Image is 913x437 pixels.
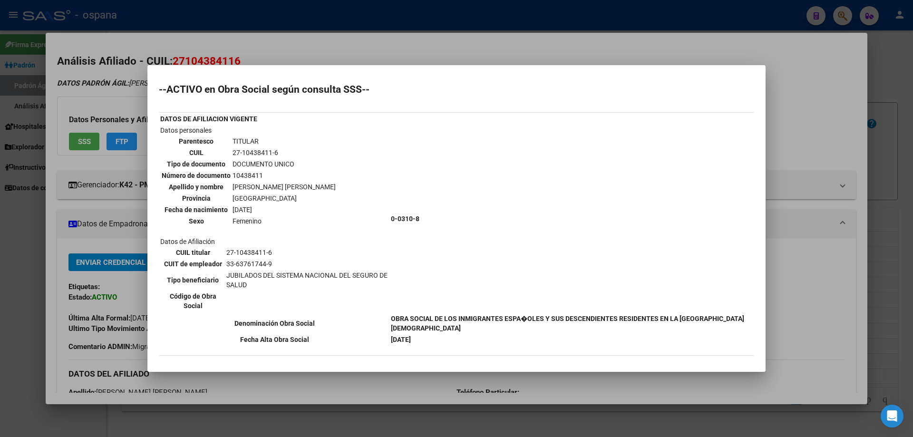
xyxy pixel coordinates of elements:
[232,159,336,169] td: DOCUMENTO UNICO
[161,204,231,215] th: Fecha de nacimiento
[161,216,231,226] th: Sexo
[232,170,336,181] td: 10438411
[391,215,419,223] b: 0-0310-8
[232,204,336,215] td: [DATE]
[232,147,336,158] td: 27-10438411-6
[159,85,754,94] h2: --ACTIVO en Obra Social según consulta SSS--
[161,147,231,158] th: CUIL
[161,193,231,204] th: Provincia
[391,315,744,332] b: OBRA SOCIAL DE LOS INMIGRANTES ESPA�OLES Y SUS DESCENDIENTES RESIDENTES EN LA [GEOGRAPHIC_DATA][D...
[161,247,225,258] th: CUIL titular
[232,136,336,146] td: TITULAR
[161,170,231,181] th: Número de documento
[160,115,257,123] b: DATOS DE AFILIACION VIGENTE
[161,182,231,192] th: Apellido y nombre
[161,136,231,146] th: Parentesco
[161,270,225,290] th: Tipo beneficiario
[226,247,388,258] td: 27-10438411-6
[161,259,225,269] th: CUIT de empleador
[160,125,389,312] td: Datos personales Datos de Afiliación
[391,336,411,343] b: [DATE]
[161,291,225,311] th: Código de Obra Social
[160,313,389,333] th: Denominación Obra Social
[226,259,388,269] td: 33-63761744-9
[232,193,336,204] td: [GEOGRAPHIC_DATA]
[161,159,231,169] th: Tipo de documento
[160,334,389,345] th: Fecha Alta Obra Social
[226,270,388,290] td: JUBILADOS DEL SISTEMA NACIONAL DEL SEGURO DE SALUD
[232,216,336,226] td: Femenino
[881,405,903,427] div: Open Intercom Messenger
[232,182,336,192] td: [PERSON_NAME] [PERSON_NAME]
